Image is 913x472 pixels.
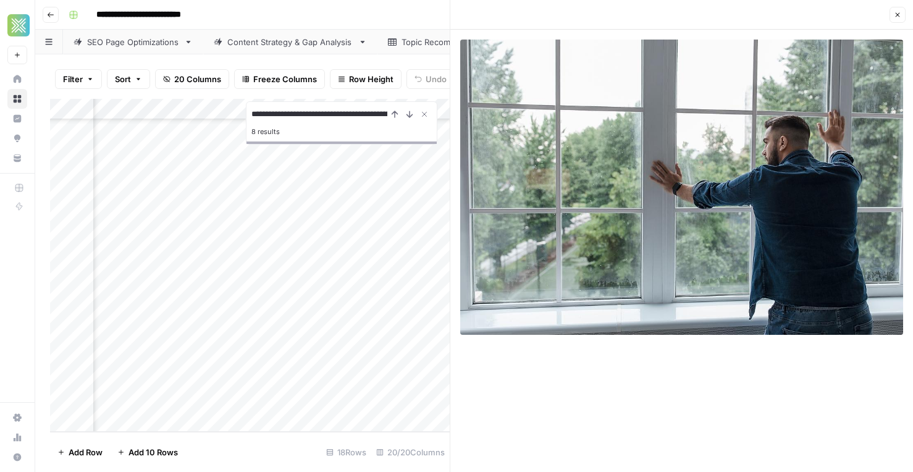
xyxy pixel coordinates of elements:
[155,69,229,89] button: 20 Columns
[7,428,27,447] a: Usage
[50,442,110,462] button: Add Row
[203,30,377,54] a: Content Strategy & Gap Analysis
[63,30,203,54] a: SEO Page Optimizations
[426,73,447,85] span: Undo
[110,442,185,462] button: Add 10 Rows
[7,89,27,109] a: Browse
[63,73,83,85] span: Filter
[417,107,432,122] button: Close Search
[387,107,402,122] button: Previous Result
[406,69,455,89] button: Undo
[321,442,371,462] div: 18 Rows
[253,73,317,85] span: Freeze Columns
[460,40,903,335] img: Row/Cell
[7,148,27,168] a: Your Data
[227,36,353,48] div: Content Strategy & Gap Analysis
[7,129,27,148] a: Opportunities
[234,69,325,89] button: Freeze Columns
[7,10,27,41] button: Workspace: Xponent21
[349,73,393,85] span: Row Height
[371,442,450,462] div: 20/20 Columns
[377,30,522,54] a: Topic Recommendations
[7,408,27,428] a: Settings
[7,447,27,467] button: Help + Support
[330,69,402,89] button: Row Height
[402,107,417,122] button: Next Result
[7,69,27,89] a: Home
[402,36,498,48] div: Topic Recommendations
[7,14,30,36] img: Xponent21 Logo
[69,446,103,458] span: Add Row
[55,69,102,89] button: Filter
[107,69,150,89] button: Sort
[7,109,27,129] a: Insights
[128,446,178,458] span: Add 10 Rows
[87,36,179,48] div: SEO Page Optimizations
[251,124,432,139] div: 8 results
[174,73,221,85] span: 20 Columns
[115,73,131,85] span: Sort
